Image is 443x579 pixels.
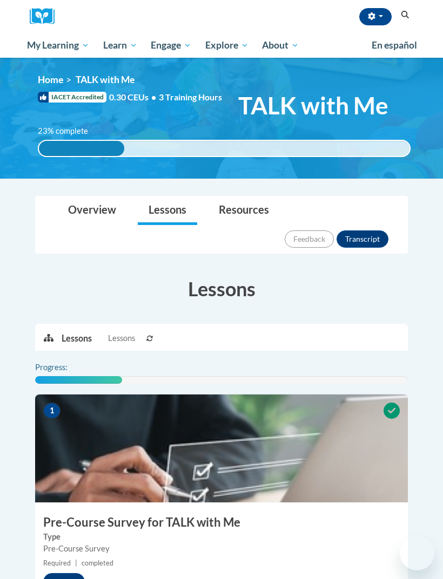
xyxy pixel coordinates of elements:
[76,74,135,85] span: TALK with Me
[359,8,392,25] button: Account Settings
[57,196,127,225] a: Overview
[20,33,96,58] a: My Learning
[38,125,100,137] label: 23% complete
[337,230,388,248] button: Transcript
[285,230,334,248] button: Feedback
[82,559,113,567] span: completed
[138,196,197,225] a: Lessons
[109,91,159,103] span: 0.30 CEUs
[96,33,144,58] a: Learn
[208,196,280,225] a: Resources
[35,362,97,373] label: Progress:
[144,33,198,58] a: Engage
[43,531,400,543] label: Type
[400,536,434,570] iframe: Button to launch messaging window
[365,34,424,57] a: En español
[372,39,417,51] span: En español
[151,39,191,52] span: Engage
[198,33,256,58] a: Explore
[19,33,424,58] div: Main menu
[262,39,299,52] span: About
[43,543,400,555] div: Pre-Course Survey
[256,33,306,58] a: About
[238,91,388,120] span: TALK with Me
[151,92,156,102] span: •
[27,39,89,52] span: My Learning
[30,8,62,25] img: Logo brand
[62,332,92,344] p: Lessons
[39,141,124,156] div: 23% complete
[43,559,71,567] span: Required
[159,92,222,102] span: 3 Training Hours
[205,39,249,52] span: Explore
[38,74,63,85] a: Home
[35,514,408,531] h3: Pre-Course Survey for TALK with Me
[397,9,413,22] button: Search
[75,559,77,567] span: |
[38,92,106,103] span: IACET Accredited
[35,394,408,502] img: Course Image
[43,403,61,419] span: 1
[103,39,137,52] span: Learn
[108,332,135,344] span: Lessons
[30,8,62,25] a: Cox Campus
[35,275,408,302] h3: Lessons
